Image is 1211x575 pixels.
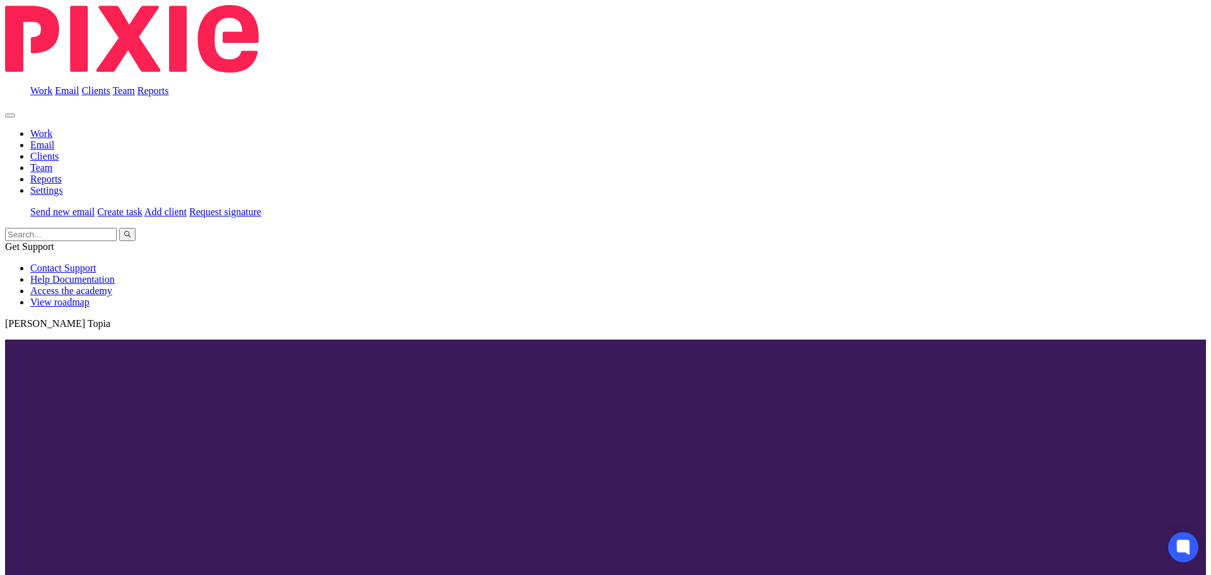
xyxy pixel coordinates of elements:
[30,185,63,196] a: Settings
[30,274,115,285] a: Help Documentation
[30,139,54,150] a: Email
[5,318,1206,329] p: [PERSON_NAME] Topia
[30,128,52,139] a: Work
[5,5,259,73] img: Pixie
[30,263,96,273] a: Contact Support
[5,228,117,241] input: Search
[5,241,54,252] span: Get Support
[81,85,110,96] a: Clients
[144,206,187,217] a: Add client
[30,285,112,296] a: Access the academy
[97,206,143,217] a: Create task
[30,174,62,184] a: Reports
[30,206,95,217] a: Send new email
[30,162,52,173] a: Team
[55,85,79,96] a: Email
[30,297,90,307] a: View roadmap
[137,85,169,96] a: Reports
[112,85,134,96] a: Team
[189,206,261,217] a: Request signature
[30,85,52,96] a: Work
[119,228,136,241] button: Search
[30,151,59,162] a: Clients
